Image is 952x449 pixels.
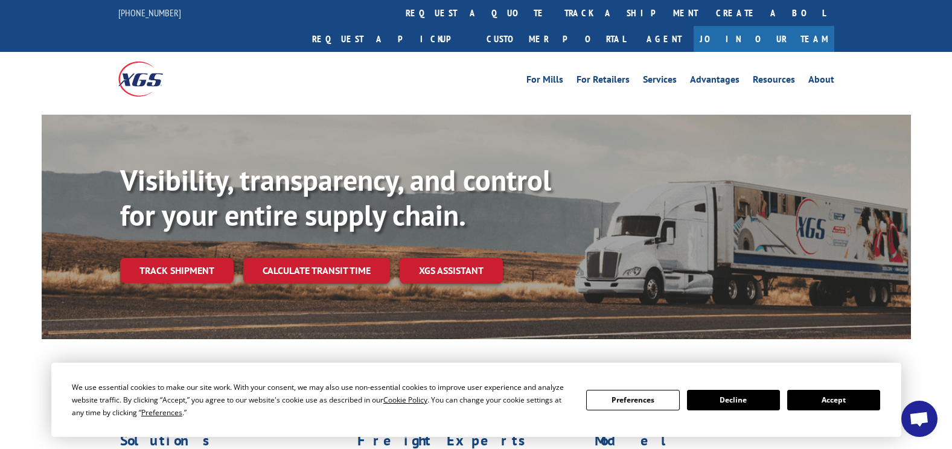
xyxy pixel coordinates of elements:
a: About [808,75,834,88]
a: [PHONE_NUMBER] [118,7,181,19]
a: Customer Portal [478,26,634,52]
a: Track shipment [120,258,234,283]
a: Calculate transit time [243,258,390,284]
div: We use essential cookies to make our site work. With your consent, we may also use non-essential ... [72,381,572,419]
a: For Retailers [577,75,630,88]
button: Decline [687,390,780,410]
a: Agent [634,26,694,52]
a: Advantages [690,75,740,88]
div: Open chat [901,401,938,437]
b: Visibility, transparency, and control for your entire supply chain. [120,161,551,234]
a: Request a pickup [303,26,478,52]
button: Accept [787,390,880,410]
a: Resources [753,75,795,88]
a: XGS ASSISTANT [400,258,503,284]
a: For Mills [526,75,563,88]
div: Cookie Consent Prompt [51,363,901,437]
a: Services [643,75,677,88]
a: Join Our Team [694,26,834,52]
button: Preferences [586,390,679,410]
span: Preferences [141,407,182,418]
span: Cookie Policy [383,395,427,405]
